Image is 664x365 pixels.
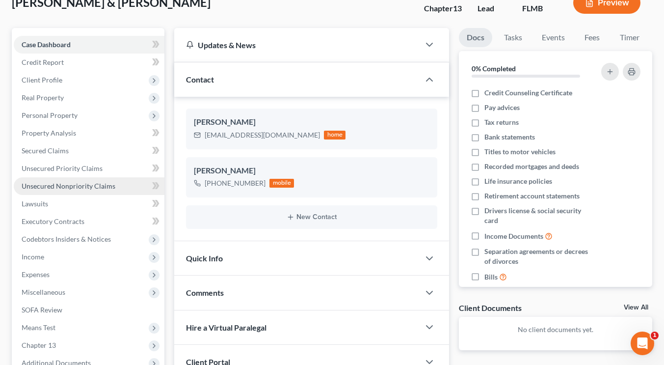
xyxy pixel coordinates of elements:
span: Bills [484,272,498,282]
span: Executory Contracts [22,217,84,225]
iframe: Intercom live chat [631,332,654,355]
button: New Contact [194,213,429,221]
span: 13 [453,3,462,13]
span: Expenses [22,270,50,279]
span: Titles to motor vehicles [484,147,556,157]
div: Client Documents [459,303,522,313]
a: Unsecured Priority Claims [14,160,164,177]
a: Timer [612,28,647,47]
span: Real Property [22,93,64,102]
span: Credit Report [22,58,64,66]
div: Chapter [424,3,462,14]
span: Hire a Virtual Paralegal [186,323,266,332]
a: Fees [577,28,608,47]
a: Secured Claims [14,142,164,160]
span: Retirement account statements [484,191,580,201]
span: Recorded mortgages and deeds [484,162,579,171]
a: Executory Contracts [14,213,164,230]
div: [PHONE_NUMBER] [205,178,266,188]
span: Secured Claims [22,146,69,155]
a: Tasks [496,28,530,47]
span: Pay advices [484,103,520,112]
span: Client Profile [22,76,62,84]
span: Tax returns [484,117,519,127]
span: Case Dashboard [22,40,71,49]
div: Updates & News [186,40,408,50]
span: Means Test [22,323,55,332]
span: Unsecured Priority Claims [22,164,103,172]
div: [EMAIL_ADDRESS][DOMAIN_NAME] [205,130,320,140]
span: Contact [186,75,214,84]
span: Life insurance policies [484,176,552,186]
strong: 0% Completed [472,64,516,73]
span: 1 [651,332,659,339]
span: Credit Counseling Certificate [484,88,572,98]
div: home [324,131,345,140]
a: SOFA Review [14,301,164,319]
span: Codebtors Insiders & Notices [22,235,111,243]
span: Lawsuits [22,199,48,208]
div: Lead [478,3,506,14]
span: Income Documents [484,231,543,241]
a: Case Dashboard [14,36,164,54]
span: Quick Info [186,253,223,263]
a: View All [624,304,648,311]
a: Lawsuits [14,195,164,213]
span: Bank statements [484,132,535,142]
div: [PERSON_NAME] [194,116,429,128]
span: Comments [186,288,224,297]
span: Miscellaneous [22,288,65,296]
a: Unsecured Nonpriority Claims [14,177,164,195]
a: Docs [459,28,492,47]
span: Personal Property [22,111,78,119]
span: Drivers license & social security card [484,206,596,225]
a: Property Analysis [14,124,164,142]
a: Events [534,28,573,47]
span: Unsecured Nonpriority Claims [22,182,115,190]
span: Separation agreements or decrees of divorces [484,247,596,266]
span: SOFA Review [22,306,62,314]
div: [PERSON_NAME] [194,165,429,177]
span: Chapter 13 [22,341,56,349]
div: FLMB [522,3,558,14]
div: mobile [269,179,294,188]
p: No client documents yet. [467,325,644,335]
span: Income [22,253,44,261]
span: Property Analysis [22,129,76,137]
a: Credit Report [14,54,164,71]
